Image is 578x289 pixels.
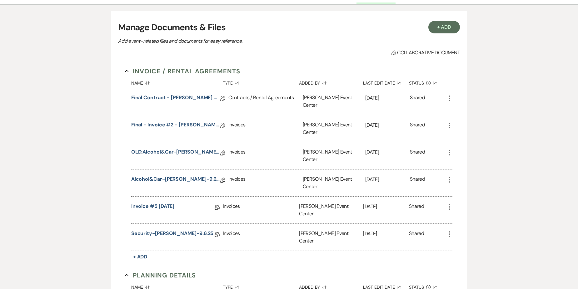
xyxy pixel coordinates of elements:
[391,49,460,56] span: Collaborative document
[428,21,460,33] button: + Add
[410,94,425,109] div: Shared
[131,148,220,158] a: OLD:Alcohol&Car-[PERSON_NAME]-9.6.25
[409,76,446,88] button: Status
[118,37,337,45] p: Add event–related files and documents for easy reference.
[131,252,149,261] button: + Add
[228,142,303,169] div: Invoices
[409,203,424,218] div: Shared
[410,148,425,163] div: Shared
[299,76,363,88] button: Added By
[303,142,365,169] div: [PERSON_NAME] Event Center
[410,121,425,136] div: Shared
[125,66,240,76] button: Invoice / Rental Agreements
[228,88,303,115] div: Contracts / Rental Agreements
[131,230,214,239] a: Security-[PERSON_NAME]-9.6.25
[228,169,303,196] div: Invoices
[303,115,365,142] div: [PERSON_NAME] Event Center
[125,271,196,280] button: Planning Details
[131,203,175,212] a: Invoice #5 [DATE]
[118,21,460,34] h3: Manage Documents & Files
[299,224,363,251] div: [PERSON_NAME] Event Center
[223,224,299,251] div: Invoices
[133,253,147,260] span: + Add
[131,121,220,131] a: Final - Invoice #2 - [PERSON_NAME] Wedding - Platinum Package - [DATE]
[365,94,410,102] p: [DATE]
[131,94,220,104] a: Final Contract - [PERSON_NAME] & Paiton [PERSON_NAME] Wedding - Platinum - [DATE]
[363,76,409,88] button: Last Edit Date
[365,148,410,156] p: [DATE]
[131,76,223,88] button: Name
[223,76,299,88] button: Type
[303,88,365,115] div: [PERSON_NAME] Event Center
[131,175,220,185] a: Alcohol&Car-[PERSON_NAME]-9.6.25
[228,115,303,142] div: Invoices
[299,197,363,223] div: [PERSON_NAME] Event Center
[365,121,410,129] p: [DATE]
[223,197,299,223] div: Invoices
[409,81,424,85] span: Status
[303,169,365,196] div: [PERSON_NAME] Event Center
[363,203,409,211] p: [DATE]
[410,175,425,190] div: Shared
[365,175,410,184] p: [DATE]
[409,230,424,245] div: Shared
[363,230,409,238] p: [DATE]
